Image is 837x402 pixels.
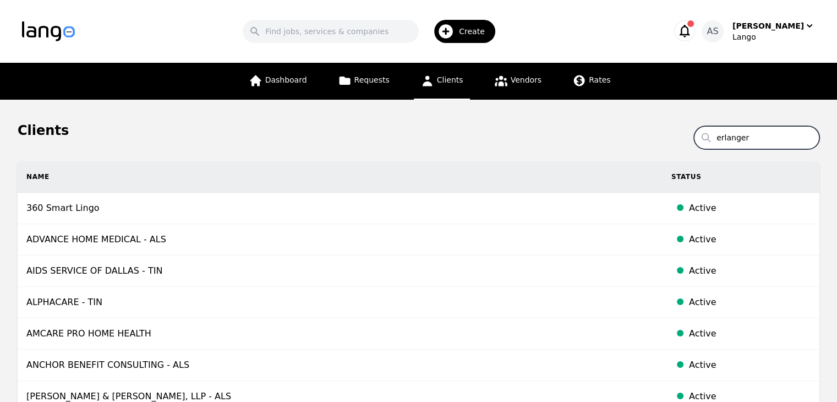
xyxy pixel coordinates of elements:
[702,20,815,42] button: AS[PERSON_NAME]Lango
[437,75,463,84] span: Clients
[689,264,811,278] div: Active
[354,75,390,84] span: Requests
[18,318,663,350] td: AMCARE PRO HOME HEALTH
[707,25,718,38] span: AS
[265,75,307,84] span: Dashboard
[18,350,663,381] td: ANCHOR BENEFIT CONSULTING - ALS
[18,287,663,318] td: ALPHACARE - TIN
[689,233,811,246] div: Active
[694,126,819,149] input: Search
[18,256,663,287] td: AIDS SERVICE OF DALLAS - TIN
[18,193,663,224] td: 360 Smart Lingo
[242,63,314,100] a: Dashboard
[689,202,811,215] div: Active
[419,15,502,47] button: Create
[732,20,804,31] div: [PERSON_NAME]
[488,63,548,100] a: Vendors
[459,26,493,37] span: Create
[689,296,811,309] div: Active
[689,327,811,340] div: Active
[589,75,610,84] span: Rates
[663,161,819,193] th: Status
[18,224,663,256] td: ADVANCE HOME MEDICAL - ALS
[22,21,75,41] img: Logo
[18,161,663,193] th: Name
[732,31,815,42] div: Lango
[243,20,419,43] input: Find jobs, services & companies
[331,63,396,100] a: Requests
[18,122,819,139] h1: Clients
[414,63,470,100] a: Clients
[566,63,617,100] a: Rates
[511,75,541,84] span: Vendors
[689,358,811,372] div: Active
